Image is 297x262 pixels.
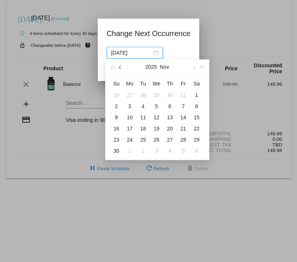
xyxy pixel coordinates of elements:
[190,78,203,90] th: Sat
[177,78,190,90] th: Fri
[150,134,163,145] td: 11/26/2025
[136,145,150,156] td: 12/2/2025
[112,146,121,155] div: 30
[165,91,174,100] div: 30
[139,102,148,111] div: 4
[125,135,134,144] div: 24
[136,123,150,134] td: 11/18/2025
[152,124,161,133] div: 19
[165,102,174,111] div: 6
[112,124,121,133] div: 16
[136,134,150,145] td: 11/25/2025
[112,135,121,144] div: 23
[179,124,188,133] div: 21
[192,91,201,100] div: 1
[152,146,161,155] div: 3
[110,112,123,123] td: 11/9/2025
[123,112,136,123] td: 11/10/2025
[160,59,169,74] button: Nov
[192,135,201,144] div: 29
[150,112,163,123] td: 11/12/2025
[123,134,136,145] td: 11/24/2025
[139,146,148,155] div: 2
[139,91,148,100] div: 28
[110,145,123,156] td: 11/30/2025
[177,134,190,145] td: 11/28/2025
[177,145,190,156] td: 12/5/2025
[112,91,121,100] div: 26
[136,78,150,90] th: Tue
[139,135,148,144] div: 25
[177,101,190,112] td: 11/7/2025
[165,113,174,122] div: 13
[177,90,190,101] td: 10/31/2025
[190,101,203,112] td: 11/8/2025
[125,91,134,100] div: 27
[116,59,125,74] button: Previous month (PageUp)
[163,112,177,123] td: 11/13/2025
[165,135,174,144] div: 27
[163,123,177,134] td: 11/20/2025
[136,101,150,112] td: 11/4/2025
[107,28,191,39] h1: Change Next Occurrence
[152,102,161,111] div: 5
[139,113,148,122] div: 11
[190,59,198,74] button: Next month (PageDown)
[190,123,203,134] td: 11/22/2025
[108,59,116,74] button: Last year (Control + left)
[163,145,177,156] td: 12/4/2025
[163,78,177,90] th: Thu
[112,113,121,122] div: 9
[150,90,163,101] td: 10/29/2025
[150,123,163,134] td: 11/19/2025
[136,90,150,101] td: 10/28/2025
[192,146,201,155] div: 6
[192,102,201,111] div: 8
[179,102,188,111] div: 7
[123,78,136,90] th: Mon
[150,145,163,156] td: 12/3/2025
[150,101,163,112] td: 11/5/2025
[136,112,150,123] td: 11/11/2025
[111,49,152,57] input: Select date
[123,145,136,156] td: 12/1/2025
[163,101,177,112] td: 11/6/2025
[163,134,177,145] td: 11/27/2025
[110,101,123,112] td: 11/2/2025
[179,113,188,122] div: 14
[125,146,134,155] div: 1
[123,123,136,134] td: 11/17/2025
[152,135,161,144] div: 26
[150,78,163,90] th: Wed
[179,91,188,100] div: 31
[110,123,123,134] td: 11/16/2025
[163,90,177,101] td: 10/30/2025
[190,145,203,156] td: 12/6/2025
[125,124,134,133] div: 17
[190,134,203,145] td: 11/29/2025
[165,124,174,133] div: 20
[110,78,123,90] th: Sun
[125,102,134,111] div: 3
[110,90,123,101] td: 10/26/2025
[139,124,148,133] div: 18
[192,124,201,133] div: 22
[145,59,157,74] button: 2025
[179,146,188,155] div: 5
[152,113,161,122] div: 12
[112,102,121,111] div: 2
[110,134,123,145] td: 11/23/2025
[177,112,190,123] td: 11/14/2025
[190,90,203,101] td: 11/1/2025
[198,59,206,74] button: Next year (Control + right)
[123,90,136,101] td: 10/27/2025
[165,146,174,155] div: 4
[179,135,188,144] div: 28
[152,91,161,100] div: 29
[177,123,190,134] td: 11/21/2025
[192,113,201,122] div: 15
[190,112,203,123] td: 11/15/2025
[125,113,134,122] div: 10
[123,101,136,112] td: 11/3/2025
